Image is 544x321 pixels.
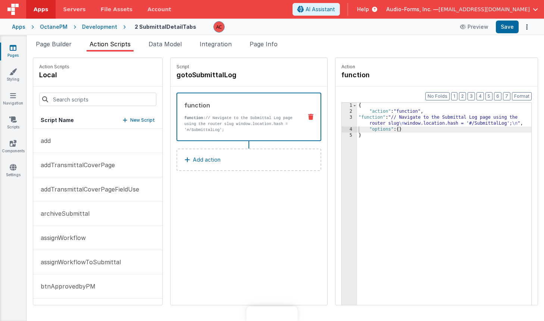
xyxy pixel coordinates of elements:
div: 1 [342,103,357,109]
div: 2 [342,109,357,115]
div: Development [82,23,117,31]
h4: local [39,70,69,80]
div: 3 [342,115,357,127]
img: e1205bf731cae5f591faad8638e24ab9 [214,22,224,32]
p: Action Scripts [39,64,69,70]
h4: 2 SubmittalDetailTabs [135,24,196,29]
span: Integration [200,40,232,48]
div: Apps [12,23,25,31]
span: Action Scripts [90,40,131,48]
p: Add action [193,155,221,164]
button: 7 [503,92,510,100]
button: Preview [456,21,493,33]
button: Options [522,22,532,32]
div: function [184,101,297,110]
button: 3 [468,92,475,100]
button: archiveSubmittal [33,202,162,226]
div: OctanePM [40,23,68,31]
button: Format [512,92,532,100]
span: Servers [63,6,85,13]
span: Page Info [250,40,278,48]
span: Help [357,6,369,13]
p: // Navigate to the Submittal Log page using the router slug window.location.hash = '#/SubmittalLog'; [184,115,297,133]
button: addTransmittalCoverPageFieldUse [33,177,162,202]
button: Audio-Forms, Inc. — [EMAIL_ADDRESS][DOMAIN_NAME] [386,6,538,13]
p: New Script [130,116,155,124]
span: AI Assistant [306,6,335,13]
div: 4 [342,127,357,133]
div: 5 [342,133,357,138]
p: addTransmittalCoverPageFieldUse [36,185,139,194]
button: 5 [485,92,493,100]
button: No Folds [425,92,450,100]
button: assignWorkflow [33,226,162,250]
span: Audio-Forms, Inc. — [386,6,438,13]
button: 2 [459,92,466,100]
h4: gotoSubmittalLog [176,70,288,80]
strong: function: [184,116,206,120]
span: File Assets [101,6,133,13]
button: New Script [123,116,155,124]
p: assignWorkflowToSubmittal [36,258,121,267]
span: Data Model [148,40,182,48]
p: add [36,136,51,145]
p: Script [176,64,321,70]
h4: function [341,70,453,80]
button: btnApprovedbyPM [33,274,162,299]
p: addTransmittalCoverPage [36,160,115,169]
h5: Script Name [41,116,74,124]
p: archiveSubmittal [36,209,90,218]
p: Action [341,64,532,70]
p: btnApprovedbyPM [36,282,96,291]
button: assignWorkflowToSubmittal [33,250,162,274]
p: assignWorkflow [36,233,86,242]
button: addTransmittalCoverPage [33,153,162,177]
button: Save [496,21,519,33]
button: add [33,129,162,153]
span: Page Builder [36,40,72,48]
button: 6 [494,92,501,100]
span: Apps [34,6,48,13]
button: 4 [476,92,484,100]
button: Add action [176,149,321,171]
button: 1 [451,92,457,100]
input: Search scripts [39,93,156,106]
button: AI Assistant [293,3,340,16]
span: [EMAIL_ADDRESS][DOMAIN_NAME] [438,6,530,13]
